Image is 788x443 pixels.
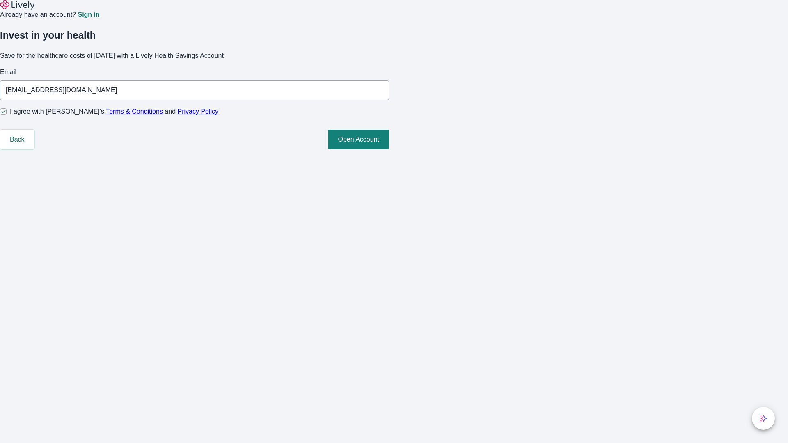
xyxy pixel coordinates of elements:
button: chat [752,407,775,430]
a: Terms & Conditions [106,108,163,115]
a: Privacy Policy [178,108,219,115]
button: Open Account [328,130,389,149]
a: Sign in [78,11,99,18]
svg: Lively AI Assistant [759,414,767,422]
span: I agree with [PERSON_NAME]’s and [10,107,218,116]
